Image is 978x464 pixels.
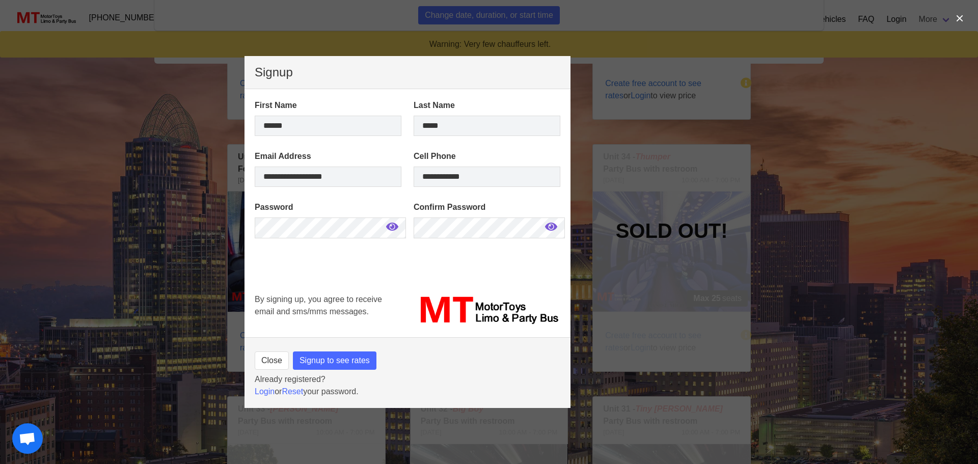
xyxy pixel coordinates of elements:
[255,351,289,370] button: Close
[255,201,401,213] label: Password
[414,150,560,162] label: Cell Phone
[255,150,401,162] label: Email Address
[414,293,560,327] img: MT_logo_name.png
[293,351,376,370] button: Signup to see rates
[414,99,560,112] label: Last Name
[255,387,275,396] a: Login
[249,287,407,333] div: By signing up, you agree to receive email and sms/mms messages.
[414,201,560,213] label: Confirm Password
[12,423,43,454] div: Open chat
[255,99,401,112] label: First Name
[282,387,303,396] a: Reset
[300,354,370,367] span: Signup to see rates
[255,386,560,398] p: or your password.
[255,66,560,78] p: Signup
[255,373,560,386] p: Already registered?
[255,253,410,329] iframe: reCAPTCHA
